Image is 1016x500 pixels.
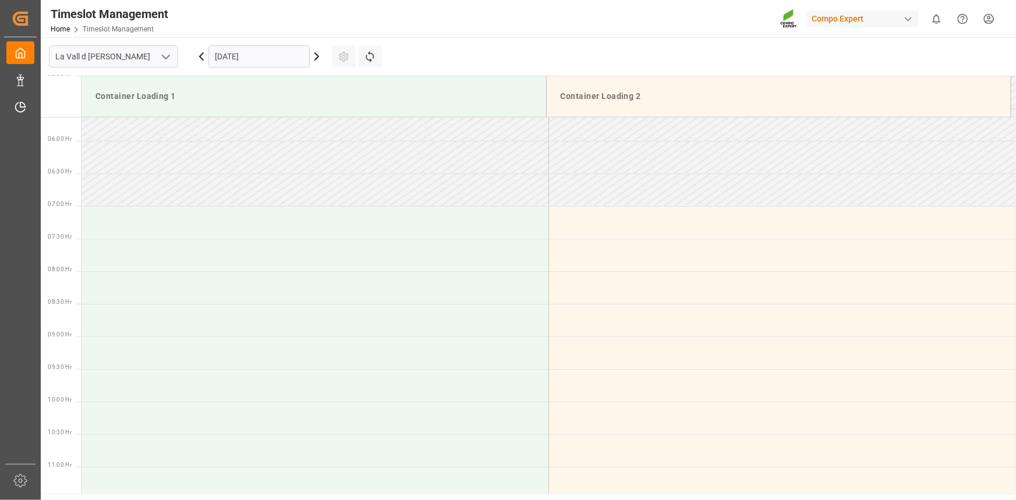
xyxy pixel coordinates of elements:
input: DD.MM.YYYY [208,45,310,68]
img: Screenshot%202023-09-29%20at%2010.02.21.png_1712312052.png [780,9,799,29]
input: Type to search/select [49,45,178,68]
button: Compo Expert [807,8,923,30]
a: Home [51,25,70,33]
div: Compo Expert [807,10,919,27]
span: 07:00 Hr [48,201,72,207]
span: 07:30 Hr [48,233,72,240]
span: 08:00 Hr [48,266,72,272]
span: 11:00 Hr [48,462,72,468]
span: 10:00 Hr [48,396,72,403]
div: Container Loading 2 [556,86,1001,107]
button: open menu [157,48,174,66]
span: 09:30 Hr [48,364,72,370]
span: 08:30 Hr [48,299,72,305]
span: 09:00 Hr [48,331,72,338]
div: Container Loading 1 [91,86,537,107]
button: show 0 new notifications [923,6,950,32]
span: 10:30 Hr [48,429,72,435]
span: 06:00 Hr [48,136,72,142]
button: Help Center [950,6,976,32]
span: 06:30 Hr [48,168,72,175]
div: Timeslot Management [51,5,168,23]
